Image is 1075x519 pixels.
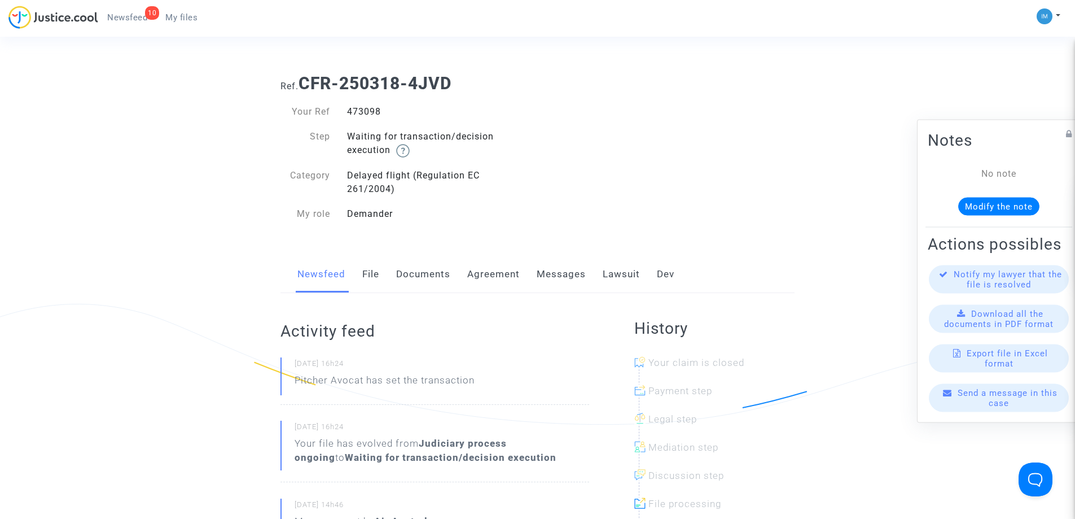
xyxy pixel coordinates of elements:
h2: History [634,319,795,338]
div: 473098 [339,105,538,119]
a: Messages [537,256,586,293]
div: Your file has evolved from to [295,437,589,465]
small: [DATE] 14h46 [295,500,589,514]
span: Notify my lawyer that the file is resolved [954,269,1062,289]
img: a105443982b9e25553e3eed4c9f672e7 [1037,8,1052,24]
span: Send a message in this case [958,387,1058,408]
div: Waiting for transaction/decision execution [339,130,538,158]
span: Ref. [280,81,299,91]
span: Download all the documents in PDF format [944,308,1054,329]
a: 10Newsfeed [98,9,156,26]
b: Waiting for transaction/decision execution [345,452,556,463]
img: help.svg [396,144,410,158]
iframe: Help Scout Beacon - Open [1019,463,1052,496]
span: Export file in Excel format [967,348,1048,368]
div: Category [272,169,339,196]
span: My files [165,12,198,23]
a: My files [156,9,207,26]
h2: Notes [928,130,1070,150]
a: Dev [657,256,674,293]
div: Delayed flight (Regulation EC 261/2004) [339,169,538,196]
div: Your Ref [272,105,339,119]
a: File [362,256,379,293]
div: Step [272,130,339,158]
p: Pitcher Avocat has set the transaction [295,373,475,393]
button: Modify the note [958,197,1039,215]
a: Agreement [467,256,520,293]
div: 10 [145,6,159,20]
span: Newsfeed [107,12,147,23]
a: Newsfeed [297,256,345,293]
img: jc-logo.svg [8,6,98,29]
a: Lawsuit [603,256,640,293]
a: Documents [396,256,450,293]
div: My role [272,207,339,221]
h2: Activity feed [280,321,589,341]
b: CFR-250318-4JVD [299,73,451,93]
div: No note [945,167,1053,180]
div: Demander [339,207,538,221]
small: [DATE] 16h24 [295,359,589,373]
span: Your claim is closed [648,357,744,368]
h2: Actions possibles [928,234,1070,254]
small: [DATE] 16h24 [295,422,589,437]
